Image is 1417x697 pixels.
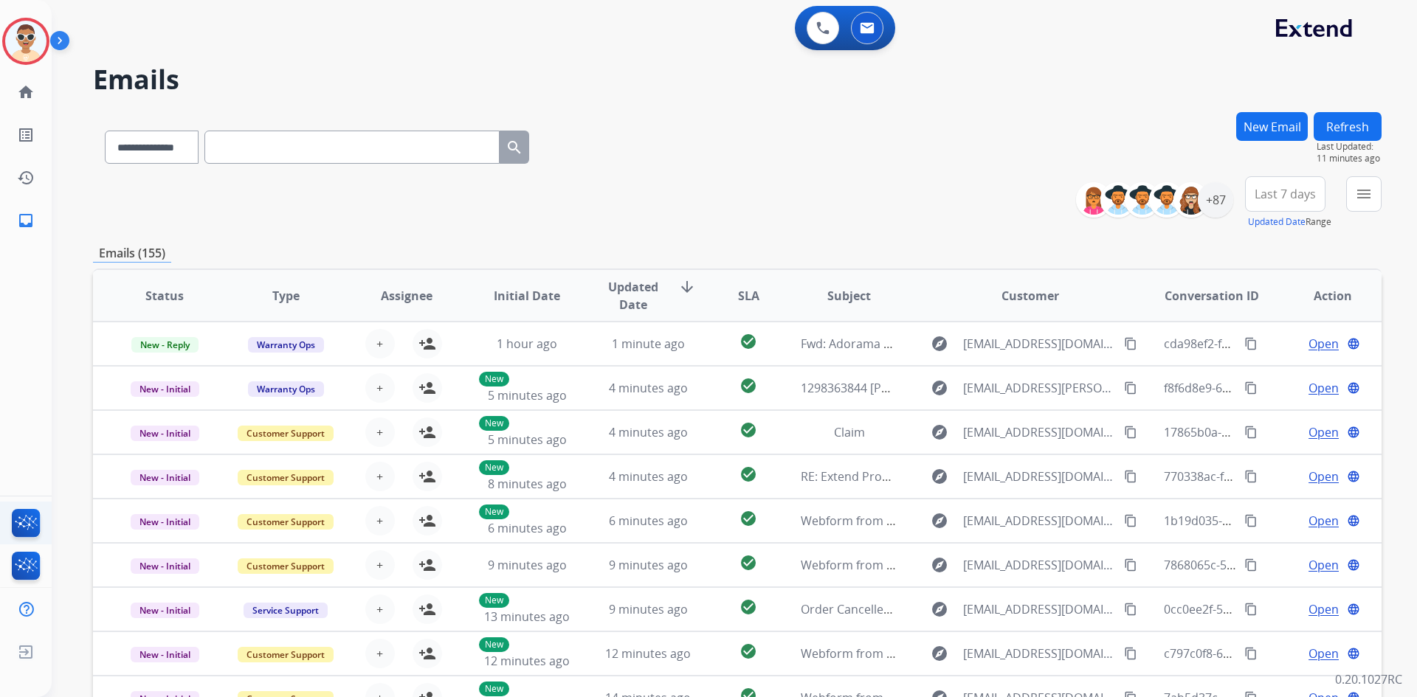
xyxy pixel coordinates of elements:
[1124,470,1137,483] mat-icon: content_copy
[1309,600,1339,618] span: Open
[1164,380,1376,396] span: f8f6d8e9-61af-466a-97df-e0ca4c97fac1
[17,126,35,144] mat-icon: list_alt
[1347,558,1360,572] mat-icon: language
[1317,141,1382,153] span: Last Updated:
[963,423,1115,441] span: [EMAIL_ADDRESS][DOMAIN_NAME]
[418,645,436,662] mat-icon: person_add
[479,593,509,608] p: New
[1244,514,1258,527] mat-icon: content_copy
[238,558,334,574] span: Customer Support
[827,287,871,305] span: Subject
[931,645,948,662] mat-icon: explore
[488,431,567,448] span: 5 minutes ago
[5,21,46,62] img: avatar
[1244,603,1258,616] mat-icon: content_copy
[931,556,948,574] mat-icon: explore
[497,336,557,352] span: 1 hour ago
[272,287,300,305] span: Type
[131,514,199,530] span: New - Initial
[739,465,757,483] mat-icon: check_circle
[418,468,436,485] mat-icon: person_add
[365,329,395,358] button: +
[365,594,395,624] button: +
[963,600,1115,618] span: [EMAIL_ADDRESS][DOMAIN_NAME]
[488,387,567,403] span: 5 minutes ago
[1314,112,1382,141] button: Refresh
[739,598,757,616] mat-icon: check_circle
[1347,337,1360,350] mat-icon: language
[131,337,199,353] span: New - Reply
[484,653,570,669] span: 12 minutes ago
[1335,670,1402,688] p: 0.20.1027RC
[609,601,688,617] span: 9 minutes ago
[609,513,688,529] span: 6 minutes ago
[612,336,685,352] span: 1 minute ago
[678,278,696,296] mat-icon: arrow_downward
[484,608,570,625] span: 13 minutes ago
[1347,514,1360,527] mat-icon: language
[739,421,757,439] mat-icon: check_circle
[506,139,523,156] mat-icon: search
[1248,215,1331,228] span: Range
[1261,270,1382,322] th: Action
[1165,287,1259,305] span: Conversation ID
[376,645,383,662] span: +
[801,336,1065,352] span: Fwd: Adorama Protection Plan - Invc# 36688183
[1001,287,1059,305] span: Customer
[1236,112,1308,141] button: New Email
[834,424,865,440] span: Claim
[479,460,509,475] p: New
[963,468,1115,485] span: [EMAIL_ADDRESS][DOMAIN_NAME]
[1164,424,1391,440] span: 17865b0a-2b11-42e5-a337-096ce62ee49c
[1244,426,1258,439] mat-icon: content_copy
[365,462,395,491] button: +
[238,470,334,485] span: Customer Support
[365,417,395,447] button: +
[365,373,395,403] button: +
[1198,182,1233,218] div: +87
[418,512,436,530] mat-icon: person_add
[17,212,35,229] mat-icon: inbox
[1248,216,1306,228] button: Updated Date
[418,379,436,397] mat-icon: person_add
[1309,379,1339,397] span: Open
[376,512,383,530] span: +
[488,557,567,573] span: 9 minutes ago
[376,600,383,618] span: +
[479,416,509,431] p: New
[376,423,383,441] span: +
[609,557,688,573] span: 9 minutes ago
[1255,191,1316,197] span: Last 7 days
[963,645,1115,662] span: [EMAIL_ADDRESS][DOMAIN_NAME]
[1347,603,1360,616] mat-icon: language
[418,423,436,441] mat-icon: person_add
[801,513,1135,529] span: Webform from [EMAIL_ADDRESS][DOMAIN_NAME] on [DATE]
[365,639,395,668] button: +
[739,333,757,350] mat-icon: check_circle
[1317,153,1382,164] span: 11 minutes ago
[1244,337,1258,350] mat-icon: content_copy
[93,65,1382,94] h2: Emails
[1124,647,1137,660] mat-icon: content_copy
[609,468,688,485] span: 4 minutes ago
[1124,426,1137,439] mat-icon: content_copy
[931,335,948,353] mat-icon: explore
[931,423,948,441] mat-icon: explore
[1124,337,1137,350] mat-icon: content_copy
[963,379,1115,397] span: [EMAIL_ADDRESS][PERSON_NAME][DOMAIN_NAME]
[931,512,948,530] mat-icon: explore
[131,381,199,397] span: New - Initial
[479,504,509,519] p: New
[376,468,383,485] span: +
[1244,381,1258,395] mat-icon: content_copy
[1244,470,1258,483] mat-icon: content_copy
[1309,556,1339,574] span: Open
[1164,336,1387,352] span: cda98ef2-f9b2-4441-9975-4a9d407951a3
[1347,426,1360,439] mat-icon: language
[248,381,324,397] span: Warranty Ops
[1124,381,1137,395] mat-icon: content_copy
[238,514,334,530] span: Customer Support
[1309,645,1339,662] span: Open
[963,335,1115,353] span: [EMAIL_ADDRESS][DOMAIN_NAME]
[1347,381,1360,395] mat-icon: language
